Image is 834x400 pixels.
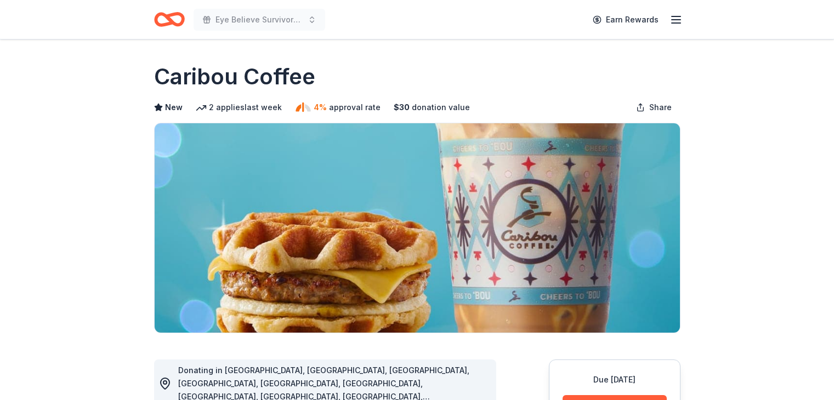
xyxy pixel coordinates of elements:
[154,7,185,32] a: Home
[329,101,381,114] span: approval rate
[586,10,665,30] a: Earn Rewards
[394,101,410,114] span: $ 30
[196,101,282,114] div: 2 applies last week
[155,123,680,333] img: Image for Caribou Coffee
[314,101,327,114] span: 4%
[154,61,315,92] h1: Caribou Coffee
[627,96,680,118] button: Share
[165,101,183,114] span: New
[412,101,470,114] span: donation value
[194,9,325,31] button: Eye Believe Survivorship Semiar
[215,13,303,26] span: Eye Believe Survivorship Semiar
[563,373,667,386] div: Due [DATE]
[649,101,672,114] span: Share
